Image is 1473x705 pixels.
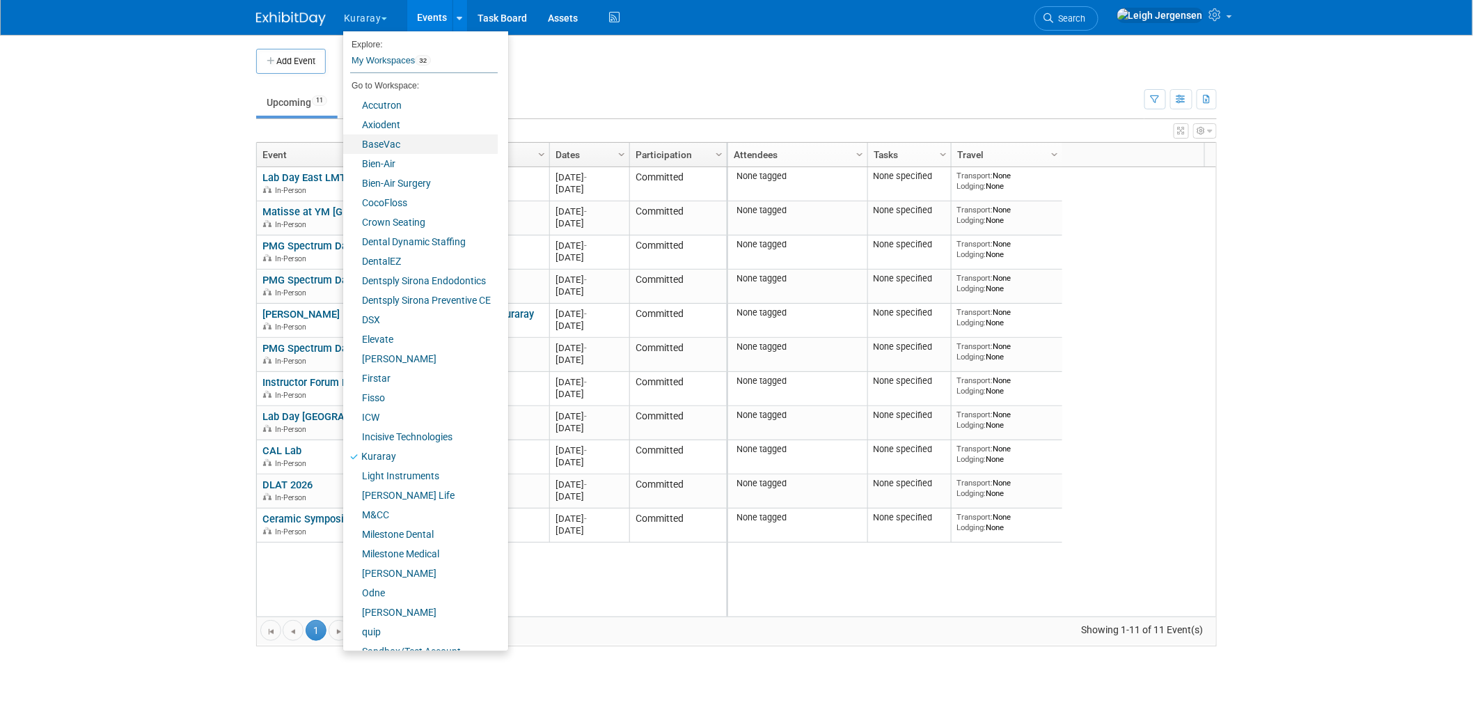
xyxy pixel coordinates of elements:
a: [PERSON_NAME] Life [343,486,498,505]
a: Column Settings [936,143,952,164]
span: Column Settings [1049,149,1060,160]
div: None tagged [734,171,862,182]
span: Column Settings [854,149,865,160]
a: CAL Lab [262,444,301,457]
div: [DATE] [556,513,623,525]
div: None tagged [734,512,862,523]
a: Go to the first page [260,620,281,641]
div: [DATE] [556,410,623,422]
a: Dentsply Sirona Endodontics [343,271,498,290]
a: Milestone Dental [343,525,498,544]
td: Committed [629,372,727,406]
div: [DATE] [556,525,623,536]
span: Lodging: [957,522,986,532]
span: Lodging: [957,181,986,191]
a: Participation [636,143,718,166]
span: Column Settings [938,149,949,160]
td: Committed [629,406,727,440]
a: Milestone Medical [343,544,498,564]
div: [DATE] [556,286,623,297]
span: Transport: [957,273,993,283]
img: In-Person Event [263,220,271,227]
a: quip [343,622,498,642]
div: None None [957,239,1057,259]
div: [DATE] [556,274,623,286]
a: Go to the next page [329,620,349,641]
div: None tagged [734,410,862,421]
span: - [584,445,587,456]
span: In-Person [275,186,310,195]
img: In-Person Event [263,391,271,398]
div: [DATE] [556,171,623,183]
a: Column Settings [712,143,727,164]
div: None specified [874,239,946,250]
a: Dental Dynamic Staffing [343,232,498,251]
a: [PERSON_NAME] [343,564,498,583]
div: None None [957,307,1057,327]
span: Lodging: [957,215,986,225]
a: Kuraray [343,447,498,466]
span: Lodging: [957,284,986,293]
img: In-Person Event [263,288,271,295]
div: None specified [874,444,946,455]
td: Committed [629,509,727,543]
div: [DATE] [556,308,623,320]
td: Committed [629,270,727,304]
span: Go to the first page [265,626,276,637]
span: Lodging: [957,488,986,498]
img: In-Person Event [263,254,271,261]
div: None None [957,410,1057,430]
span: Go to the next page [333,626,345,637]
span: Transport: [957,478,993,488]
span: Column Settings [714,149,725,160]
span: Transport: [957,444,993,454]
a: ICW [343,408,498,427]
a: My Workspaces32 [350,49,498,72]
span: - [584,309,587,319]
span: In-Person [275,254,310,263]
a: Past2 [340,89,394,116]
span: Search [1053,13,1085,24]
a: Axiodent [343,115,498,134]
a: Fisso [343,388,498,408]
div: [DATE] [556,206,623,217]
img: ExhibitDay [256,12,326,26]
span: Lodging: [957,249,986,259]
span: In-Person [275,323,310,332]
a: Travel [957,143,1053,166]
div: [DATE] [556,342,623,354]
td: Committed [629,235,727,270]
span: - [584,343,587,353]
a: [PERSON_NAME] [343,349,498,369]
div: [DATE] [556,444,623,456]
div: None tagged [734,478,862,489]
span: In-Person [275,357,310,366]
button: Add Event [256,49,326,74]
span: - [584,172,587,183]
div: None specified [874,478,946,489]
a: DLAT 2026 [262,479,313,491]
div: None None [957,375,1057,396]
span: Lodging: [957,352,986,362]
div: [DATE] [556,320,623,332]
span: Column Settings [536,149,547,160]
a: Sandbox/Test Account [343,642,498,661]
span: - [584,513,587,524]
span: In-Person [275,220,310,229]
a: PMG Spectrum Day [GEOGRAPHIC_DATA] Kuraray [262,240,491,252]
div: None None [957,171,1057,191]
a: CocoFloss [343,193,498,212]
span: Lodging: [957,454,986,464]
div: [DATE] [556,240,623,251]
div: [DATE] [556,422,623,434]
span: In-Person [275,493,310,502]
span: Transport: [957,171,993,180]
img: In-Person Event [263,186,271,193]
a: Incisive Technologies [343,427,498,447]
span: In-Person [275,288,310,297]
span: Transport: [957,239,993,249]
div: None tagged [734,341,862,352]
a: Light Instruments [343,466,498,486]
span: 32 [415,55,431,66]
a: [PERSON_NAME] Lab Fest/[PERSON_NAME] Dental Kuraray [262,308,534,320]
